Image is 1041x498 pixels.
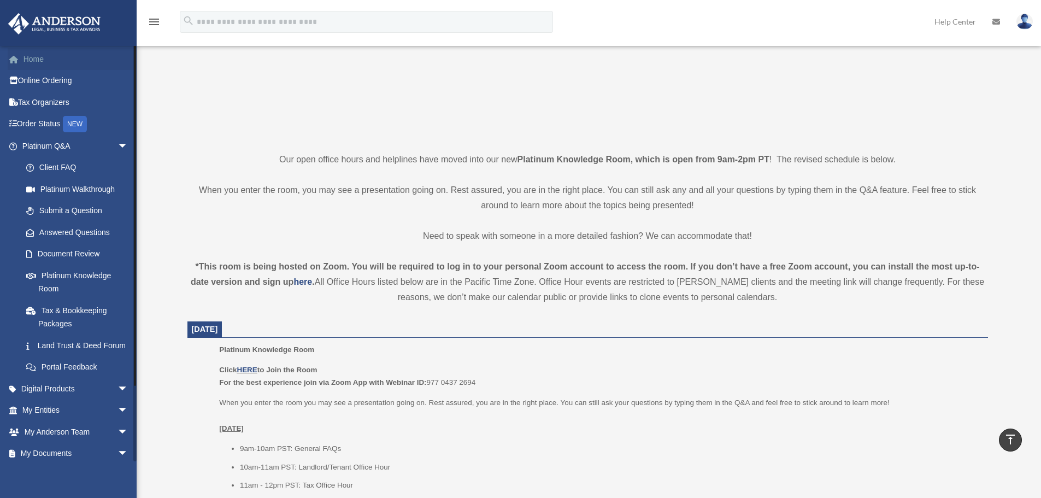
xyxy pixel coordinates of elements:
span: arrow_drop_down [117,400,139,422]
p: When you enter the room you may see a presentation going on. Rest assured, you are in the right p... [219,396,980,435]
span: arrow_drop_down [117,378,139,400]
a: Platinum Knowledge Room [15,265,139,300]
p: Need to speak with someone in a more detailed fashion? We can accommodate that! [187,229,988,244]
li: 9am-10am PST: General FAQs [240,442,980,455]
i: menu [148,15,161,28]
strong: . [312,277,314,286]
div: All Office Hours listed below are in the Pacific Time Zone. Office Hour events are restricted to ... [187,259,988,305]
a: Document Review [15,243,145,265]
a: Tax Organizers [8,91,145,113]
li: 11am - 12pm PST: Tax Office Hour [240,479,980,492]
strong: Platinum Knowledge Room, which is open from 9am-2pm PT [517,155,769,164]
a: Land Trust & Deed Forum [15,335,145,356]
img: User Pic [1016,14,1033,30]
span: arrow_drop_down [117,135,139,157]
div: NEW [63,116,87,132]
a: Platinum Q&Aarrow_drop_down [8,135,145,157]
a: Answered Questions [15,221,145,243]
b: For the best experience join via Zoom App with Webinar ID: [219,378,426,386]
a: Portal Feedback [15,356,145,378]
u: [DATE] [219,424,244,432]
img: Anderson Advisors Platinum Portal [5,13,104,34]
p: 977 0437 2694 [219,364,980,389]
a: vertical_align_top [999,429,1022,452]
p: Our open office hours and helplines have moved into our new ! The revised schedule is below. [187,152,988,167]
strong: *This room is being hosted on Zoom. You will be required to log in to your personal Zoom account ... [191,262,980,286]
a: My Entitiesarrow_drop_down [8,400,145,421]
a: Submit a Question [15,200,145,222]
span: [DATE] [192,325,218,333]
a: Home [8,48,145,70]
a: menu [148,19,161,28]
a: here [293,277,312,286]
a: Digital Productsarrow_drop_down [8,378,145,400]
a: Order StatusNEW [8,113,145,136]
a: My Documentsarrow_drop_down [8,443,145,465]
a: My Anderson Teamarrow_drop_down [8,421,145,443]
b: Click to Join the Room [219,366,317,374]
a: HERE [237,366,257,374]
span: Platinum Knowledge Room [219,345,314,354]
i: search [183,15,195,27]
a: Online Ordering [8,70,145,92]
a: Platinum Walkthrough [15,178,145,200]
i: vertical_align_top [1004,433,1017,446]
a: Client FAQ [15,157,145,179]
a: Tax & Bookkeeping Packages [15,300,145,335]
p: When you enter the room, you may see a presentation going on. Rest assured, you are in the right ... [187,183,988,213]
span: arrow_drop_down [117,443,139,465]
li: 10am-11am PST: Landlord/Tenant Office Hour [240,461,980,474]
span: arrow_drop_down [117,421,139,443]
